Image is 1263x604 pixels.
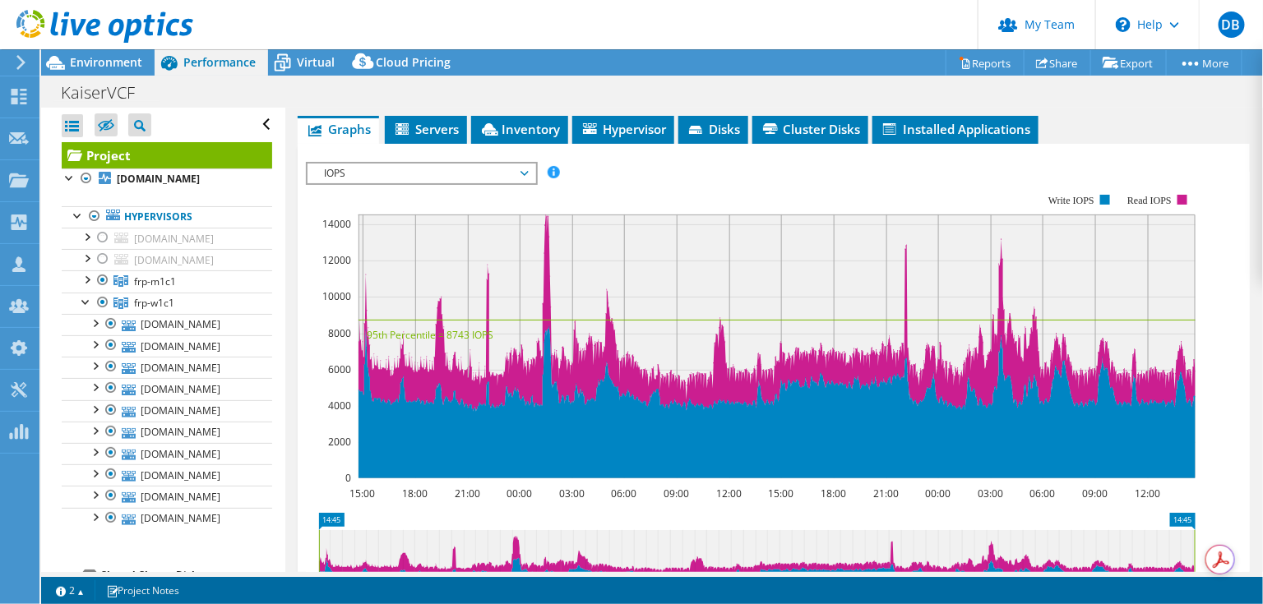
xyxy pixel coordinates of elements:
a: More [1166,50,1242,76]
a: [DOMAIN_NAME] [62,249,272,270]
text: 15:00 [769,486,794,500]
span: [DOMAIN_NAME] [134,232,214,246]
a: Hypervisors [62,206,272,228]
a: [DOMAIN_NAME] [62,314,272,335]
span: Cluster Disks [761,121,860,137]
text: 21:00 [456,486,481,500]
text: 00:00 [507,486,533,500]
span: [DOMAIN_NAME] [134,253,214,267]
span: DB [1219,12,1245,38]
text: 95th Percentile = 8743 IOPS [367,328,493,342]
a: [DOMAIN_NAME] [62,357,272,378]
text: 18:00 [403,486,428,500]
a: [DOMAIN_NAME] [62,168,272,190]
text: 09:00 [664,486,690,500]
a: Export [1090,50,1167,76]
span: frp-m1c1 [134,274,176,288]
span: Performance [183,54,256,70]
span: Virtual [297,54,335,70]
span: Graphs [306,121,371,137]
div: Shared Cluster Disks [101,565,272,585]
svg: \n [1116,17,1131,32]
text: 06:00 [612,486,637,500]
text: 21:00 [874,486,900,500]
span: Disks [687,121,740,137]
b: [DOMAIN_NAME] [117,172,200,186]
span: Servers [393,121,459,137]
a: Project Notes [95,580,191,601]
a: [DOMAIN_NAME] [62,486,272,507]
span: frp-w1c1 [134,296,174,310]
text: 8000 [328,326,351,340]
a: [DOMAIN_NAME] [62,228,272,249]
text: Write IOPS [1048,195,1094,206]
text: 03:00 [560,486,585,500]
text: 15:00 [350,486,376,500]
a: Project [62,142,272,168]
a: [DOMAIN_NAME] [62,422,272,443]
a: Reports [946,50,1025,76]
a: [DOMAIN_NAME] [62,378,272,399]
span: Inventory [479,121,560,137]
a: [DOMAIN_NAME] [62,443,272,464]
span: IOPS [316,164,527,183]
span: Installed Applications [881,121,1030,137]
a: frp-m1c1 [62,270,272,292]
text: 03:00 [978,486,1004,500]
text: 14000 [322,217,351,231]
span: Environment [70,54,142,70]
text: 00:00 [926,486,951,500]
text: 0 [345,471,351,485]
text: 09:00 [1083,486,1108,500]
h1: KaiserVCF [53,84,160,102]
a: frp-w1c1 [62,293,272,314]
text: 4000 [328,399,351,413]
text: 12:00 [1136,486,1161,500]
text: 06:00 [1030,486,1056,500]
text: Read IOPS [1128,195,1173,206]
a: [DOMAIN_NAME] [62,508,272,529]
a: [DOMAIN_NAME] [62,464,272,486]
text: 12:00 [717,486,743,500]
text: 2000 [328,435,351,449]
text: 18:00 [821,486,847,500]
text: 12000 [322,253,351,267]
span: Hypervisor [581,121,666,137]
text: 6000 [328,362,351,376]
a: [DOMAIN_NAME] [62,400,272,422]
span: Cloud Pricing [376,54,451,70]
a: [DOMAIN_NAME] [62,335,272,357]
a: Share [1024,50,1091,76]
a: 2 [44,580,95,601]
text: 10000 [322,289,351,303]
